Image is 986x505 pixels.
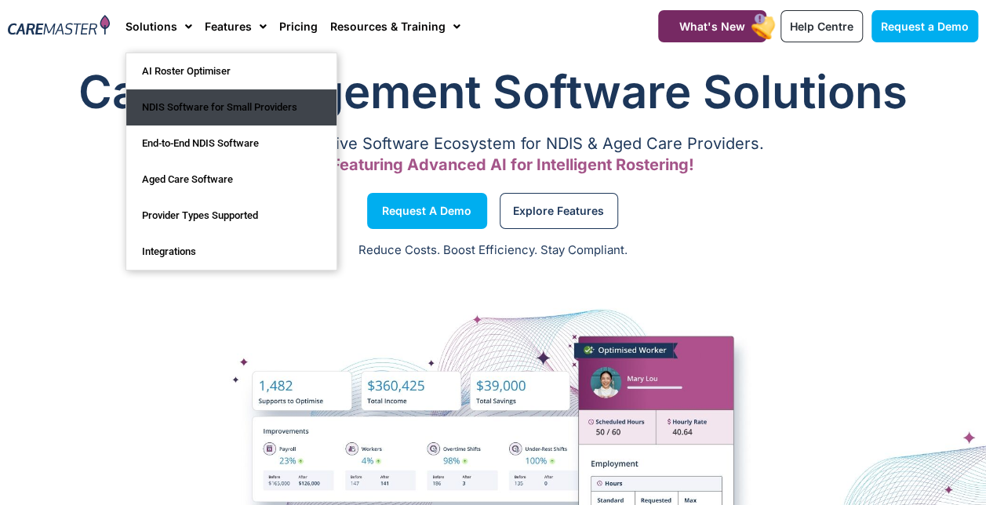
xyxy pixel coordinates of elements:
a: AI Roster Optimiser [126,53,337,89]
span: What's New [679,20,745,33]
a: Request a Demo [871,10,978,42]
span: Explore Features [513,207,604,215]
img: CareMaster Logo [8,15,110,38]
h1: Care Management Software Solutions [8,60,978,123]
span: Request a Demo [382,207,471,215]
a: Provider Types Supported [126,198,337,234]
a: Help Centre [780,10,863,42]
ul: Solutions [126,53,337,271]
p: A Comprehensive Software Ecosystem for NDIS & Aged Care Providers. [8,139,978,149]
span: Help Centre [790,20,853,33]
span: Now Featuring Advanced AI for Intelligent Rostering! [293,155,694,174]
a: Aged Care Software [126,162,337,198]
p: Reduce Costs. Boost Efficiency. Stay Compliant. [9,242,977,260]
a: Request a Demo [367,193,487,229]
span: Request a Demo [881,20,969,33]
a: Explore Features [500,193,618,229]
a: Integrations [126,234,337,270]
a: What's New [658,10,766,42]
a: NDIS Software for Small Providers [126,89,337,125]
a: End-to-End NDIS Software [126,125,337,162]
